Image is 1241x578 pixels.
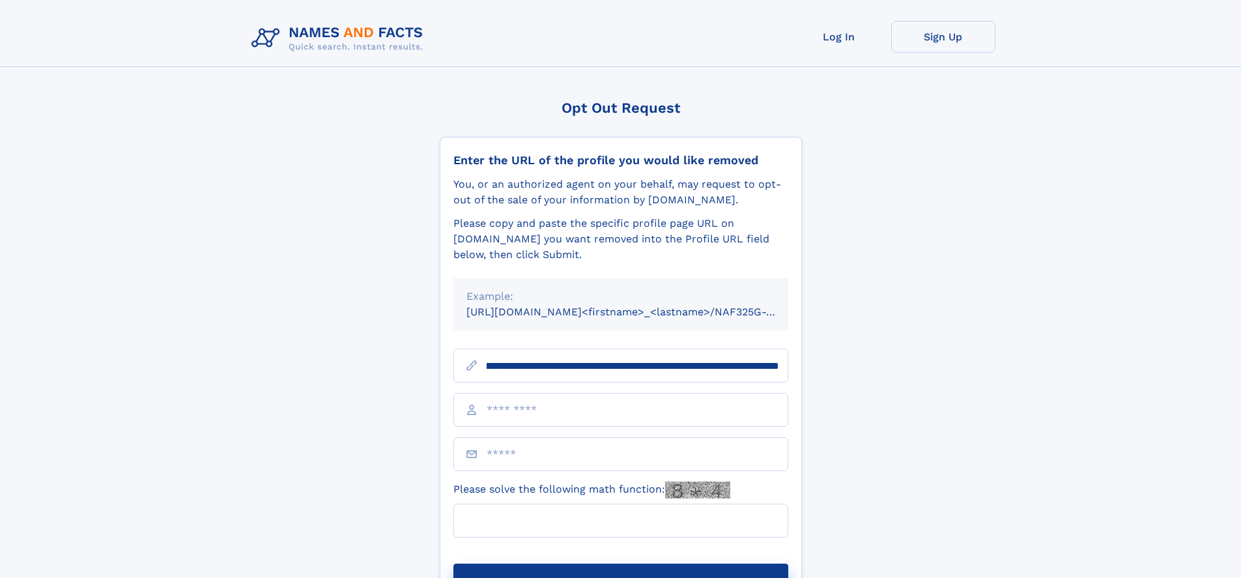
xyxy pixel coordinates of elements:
[466,306,813,318] small: [URL][DOMAIN_NAME]<firstname>_<lastname>/NAF325G-xxxxxxxx
[453,153,788,167] div: Enter the URL of the profile you would like removed
[246,21,434,56] img: Logo Names and Facts
[466,289,775,304] div: Example:
[440,100,802,116] div: Opt Out Request
[891,21,995,53] a: Sign Up
[453,482,730,499] label: Please solve the following math function:
[787,21,891,53] a: Log In
[453,177,788,208] div: You, or an authorized agent on your behalf, may request to opt-out of the sale of your informatio...
[453,216,788,263] div: Please copy and paste the specific profile page URL on [DOMAIN_NAME] you want removed into the Pr...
